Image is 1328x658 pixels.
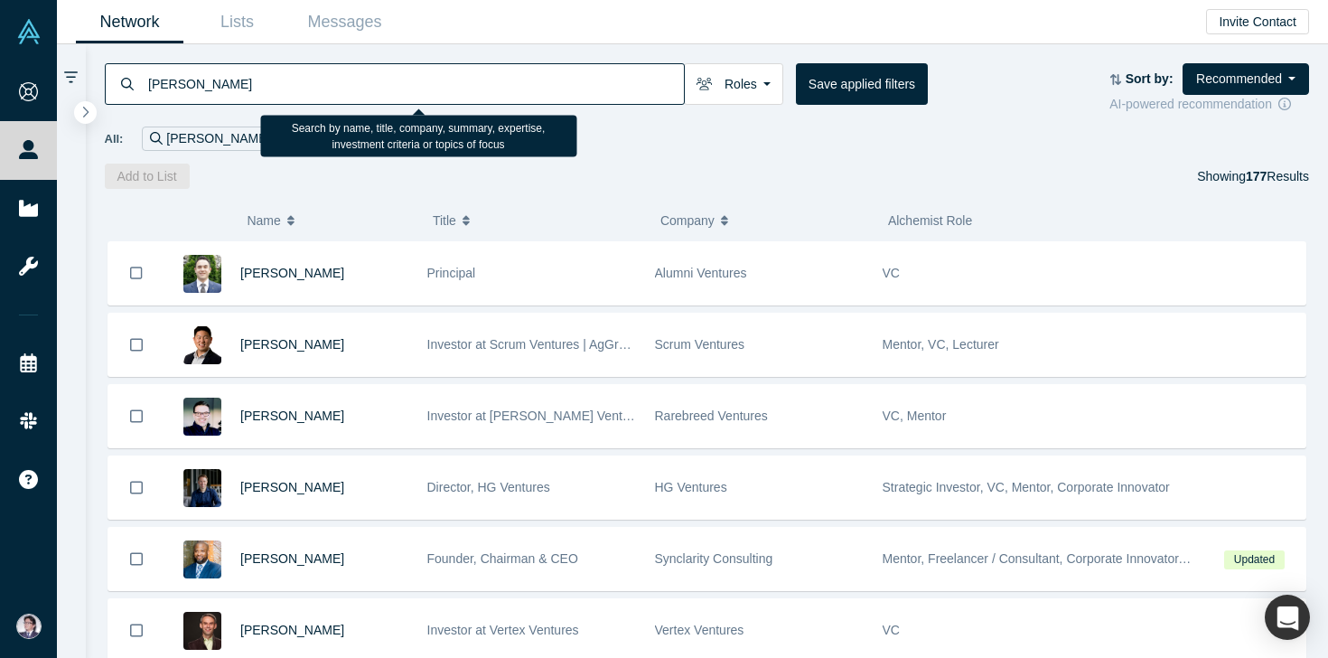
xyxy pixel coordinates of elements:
span: Mentor, Freelancer / Consultant, Corporate Innovator, Lecturer [883,551,1232,566]
span: All: [105,130,124,148]
span: Name [247,202,280,240]
button: Bookmark [108,241,164,305]
a: Network [76,1,183,43]
a: [PERSON_NAME] [240,266,344,280]
span: VC [883,623,900,637]
button: Invite Contact [1206,9,1309,34]
a: [PERSON_NAME] [240,337,344,352]
button: Bookmark [108,314,164,376]
img: Jonathan Heiliger's Profile Image [183,612,221,650]
span: Strategic Investor, VC, Mentor, Corporate Innovator [883,480,1170,494]
a: [PERSON_NAME] [240,409,344,423]
span: Company [660,202,715,240]
span: Synclarity Consulting [655,551,773,566]
button: Roles [684,63,783,105]
span: Updated [1224,550,1284,569]
button: Name [247,202,414,240]
span: Alumni Ventures [655,266,747,280]
button: Save applied filters [796,63,928,105]
button: Bookmark [108,528,164,590]
div: Showing [1197,164,1309,189]
img: Yasuhiro Kawakami's Account [16,614,42,639]
a: Lists [183,1,291,43]
span: Results [1246,169,1309,183]
span: VC, Mentor [883,409,947,423]
img: Jonathan Hua's Profile Image [183,326,221,364]
button: Title [433,202,641,240]
span: Alchemist Role [888,213,972,228]
span: Mentor, VC, Lecturer [883,337,999,352]
button: Bookmark [108,456,164,519]
strong: Sort by: [1126,71,1174,86]
img: Alchemist Vault Logo [16,19,42,44]
span: Title [433,202,456,240]
span: Investor at Scrum Ventures | AgGrad 30U30 | Co-host of The Capitalist (Ad)Ventures Podcast [427,337,949,352]
span: Rarebreed Ventures [655,409,768,423]
span: Founder, Chairman & CEO [427,551,578,566]
input: Search by name, title, company, summary, expertise, investment criteria or topics of focus [146,62,684,105]
img: Jonathan Mo's Profile Image [183,255,221,293]
span: Scrum Ventures [655,337,745,352]
a: [PERSON_NAME] [240,623,344,637]
span: Vertex Ventures [655,623,744,637]
span: HG Ventures [655,480,727,494]
div: [PERSON_NAME] [142,127,292,151]
span: Investor at [PERSON_NAME] Ventures [427,409,648,423]
strong: 177 [1246,169,1267,183]
span: Director, HG Ventures [427,480,550,494]
img: Jonathan Krause's Profile Image [183,540,221,578]
span: Principal [427,266,476,280]
a: Messages [291,1,398,43]
span: Investor at Vertex Ventures [427,623,579,637]
button: Bookmark [108,385,164,447]
button: Add to List [105,164,190,189]
img: Jonathan Kroll's Profile Image [183,398,221,436]
span: VC [883,266,900,280]
img: Jonathan Schalliol's Profile Image [183,469,221,507]
button: Recommended [1183,63,1309,95]
button: Remove Filter [270,128,284,149]
div: AI-powered recommendation [1109,95,1309,114]
a: [PERSON_NAME] [240,480,344,494]
a: [PERSON_NAME] [240,551,344,566]
button: Company [660,202,869,240]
